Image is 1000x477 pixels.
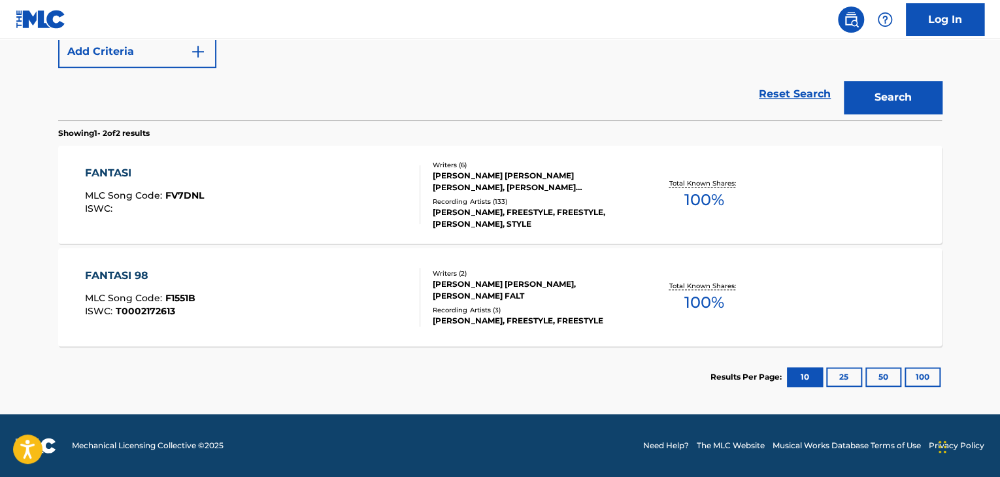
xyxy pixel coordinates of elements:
a: Reset Search [752,80,837,108]
p: Total Known Shares: [669,281,739,291]
div: [PERSON_NAME] [PERSON_NAME], [PERSON_NAME] FALT [433,278,630,302]
div: Help [872,7,898,33]
img: 9d2ae6d4665cec9f34b9.svg [190,44,206,59]
p: Showing 1 - 2 of 2 results [58,127,150,139]
span: T0002172613 [116,305,175,317]
div: Drag [939,427,946,467]
button: 25 [826,367,862,387]
iframe: Chat Widget [935,414,1000,477]
span: MLC Song Code : [85,189,165,201]
div: [PERSON_NAME] [PERSON_NAME] [PERSON_NAME], [PERSON_NAME] [PERSON_NAME] [PERSON_NAME] [PERSON_NAME... [433,170,630,193]
span: ISWC : [85,305,116,317]
img: MLC Logo [16,10,66,29]
a: Musical Works Database Terms of Use [773,440,921,452]
img: logo [16,438,56,453]
span: 100 % [684,188,724,212]
span: FV7DNL [165,189,204,201]
div: [PERSON_NAME], FREESTYLE, FREESTYLE [433,315,630,327]
button: Add Criteria [58,35,216,68]
span: Mechanical Licensing Collective © 2025 [72,440,224,452]
a: FANTASI 98MLC Song Code:F1551BISWC:T0002172613Writers (2)[PERSON_NAME] [PERSON_NAME], [PERSON_NAM... [58,248,942,346]
span: ISWC : [85,203,116,214]
p: Results Per Page: [710,371,785,383]
div: Recording Artists ( 133 ) [433,197,630,206]
button: 50 [865,367,901,387]
a: Privacy Policy [929,440,984,452]
p: Total Known Shares: [669,178,739,188]
a: Public Search [838,7,864,33]
div: FANTASI 98 [85,268,195,284]
div: [PERSON_NAME], FREESTYLE, FREESTYLE, [PERSON_NAME], STYLE [433,206,630,230]
button: Search [844,81,942,114]
span: 100 % [684,291,724,314]
img: help [877,12,893,27]
div: FANTASI [85,165,204,181]
img: search [843,12,859,27]
div: Writers ( 2 ) [433,269,630,278]
div: Writers ( 6 ) [433,160,630,170]
button: 100 [905,367,941,387]
a: Need Help? [643,440,689,452]
button: 10 [787,367,823,387]
a: FANTASIMLC Song Code:FV7DNLISWC:Writers (6)[PERSON_NAME] [PERSON_NAME] [PERSON_NAME], [PERSON_NAM... [58,146,942,244]
span: MLC Song Code : [85,292,165,304]
a: Log In [906,3,984,36]
span: F1551B [165,292,195,304]
div: Recording Artists ( 3 ) [433,305,630,315]
a: The MLC Website [697,440,765,452]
